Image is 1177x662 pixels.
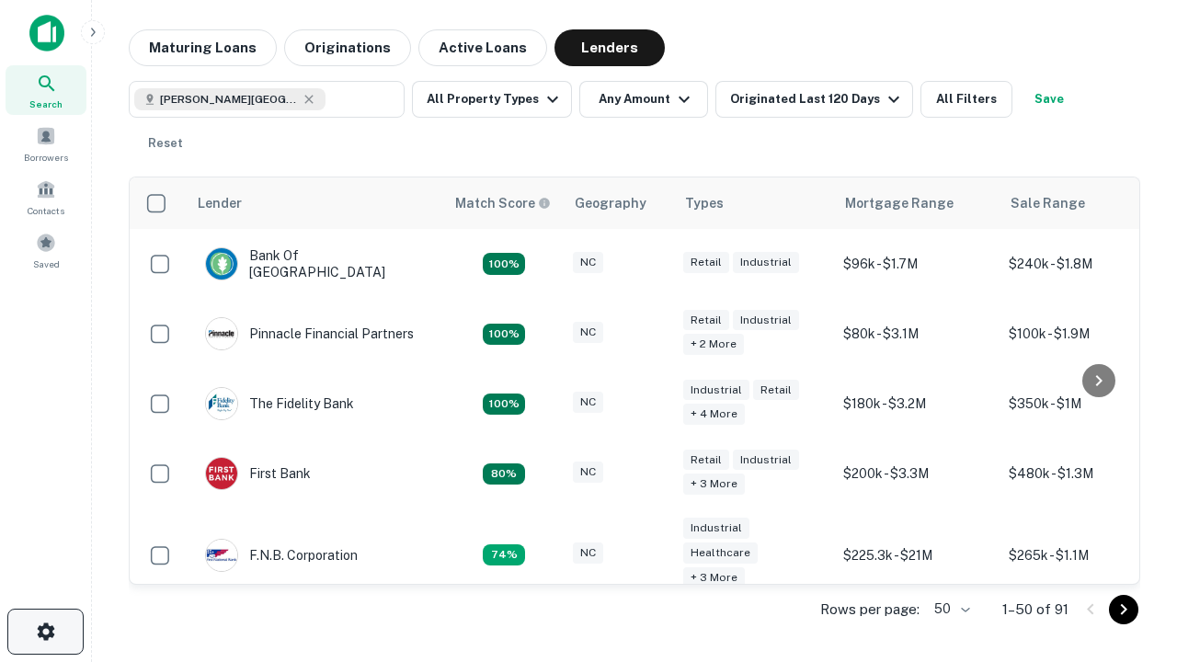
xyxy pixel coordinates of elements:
[733,252,799,273] div: Industrial
[554,29,665,66] button: Lenders
[206,248,237,280] img: picture
[1000,439,1165,508] td: $480k - $1.3M
[483,253,525,275] div: Matching Properties: 18, hasApolloMatch: undefined
[564,177,674,229] th: Geography
[136,125,195,162] button: Reset
[683,404,745,425] div: + 4 more
[579,81,708,118] button: Any Amount
[683,334,744,355] div: + 2 more
[1020,81,1079,118] button: Save your search to get updates of matches that match your search criteria.
[834,299,1000,369] td: $80k - $3.1M
[685,192,724,214] div: Types
[483,394,525,416] div: Matching Properties: 24, hasApolloMatch: undefined
[683,474,745,495] div: + 3 more
[573,462,603,483] div: NC
[1011,192,1085,214] div: Sale Range
[33,257,60,271] span: Saved
[834,177,1000,229] th: Mortgage Range
[205,539,358,572] div: F.n.b. Corporation
[683,518,749,539] div: Industrial
[6,65,86,115] a: Search
[483,324,525,346] div: Matching Properties: 29, hasApolloMatch: undefined
[845,192,954,214] div: Mortgage Range
[455,193,551,213] div: Capitalize uses an advanced AI algorithm to match your search with the best lender. The match sco...
[753,380,799,401] div: Retail
[683,542,758,564] div: Healthcare
[674,177,834,229] th: Types
[927,596,973,622] div: 50
[1002,599,1068,621] p: 1–50 of 91
[24,150,68,165] span: Borrowers
[483,463,525,485] div: Matching Properties: 13, hasApolloMatch: undefined
[160,91,298,108] span: [PERSON_NAME][GEOGRAPHIC_DATA], [GEOGRAPHIC_DATA]
[6,119,86,168] a: Borrowers
[1085,515,1177,603] iframe: Chat Widget
[683,567,745,588] div: + 3 more
[920,81,1012,118] button: All Filters
[573,392,603,413] div: NC
[187,177,444,229] th: Lender
[820,599,920,621] p: Rows per page:
[205,317,414,350] div: Pinnacle Financial Partners
[683,380,749,401] div: Industrial
[205,457,311,490] div: First Bank
[834,229,1000,299] td: $96k - $1.7M
[683,252,729,273] div: Retail
[198,192,242,214] div: Lender
[483,544,525,566] div: Matching Properties: 12, hasApolloMatch: undefined
[29,15,64,51] img: capitalize-icon.png
[1000,369,1165,439] td: $350k - $1M
[733,450,799,471] div: Industrial
[284,29,411,66] button: Originations
[1109,595,1138,624] button: Go to next page
[129,29,277,66] button: Maturing Loans
[834,369,1000,439] td: $180k - $3.2M
[834,439,1000,508] td: $200k - $3.3M
[1000,508,1165,601] td: $265k - $1.1M
[206,318,237,349] img: picture
[683,310,729,331] div: Retail
[205,247,426,280] div: Bank Of [GEOGRAPHIC_DATA]
[206,458,237,489] img: picture
[29,97,63,111] span: Search
[730,88,905,110] div: Originated Last 120 Days
[28,203,64,218] span: Contacts
[412,81,572,118] button: All Property Types
[573,252,603,273] div: NC
[1000,229,1165,299] td: $240k - $1.8M
[206,540,237,571] img: picture
[1000,299,1165,369] td: $100k - $1.9M
[455,193,547,213] h6: Match Score
[573,542,603,564] div: NC
[6,225,86,275] a: Saved
[575,192,646,214] div: Geography
[573,322,603,343] div: NC
[418,29,547,66] button: Active Loans
[206,388,237,419] img: picture
[205,387,354,420] div: The Fidelity Bank
[6,172,86,222] a: Contacts
[1000,177,1165,229] th: Sale Range
[733,310,799,331] div: Industrial
[444,177,564,229] th: Capitalize uses an advanced AI algorithm to match your search with the best lender. The match sco...
[834,508,1000,601] td: $225.3k - $21M
[683,450,729,471] div: Retail
[715,81,913,118] button: Originated Last 120 Days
